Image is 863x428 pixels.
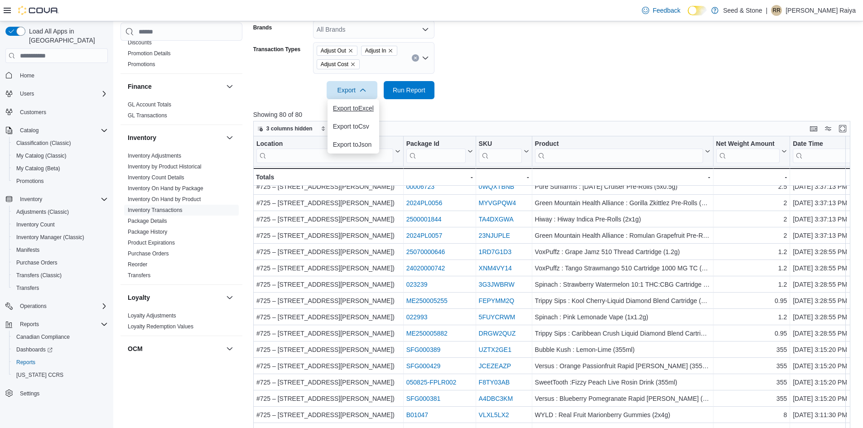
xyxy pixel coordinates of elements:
button: Open list of options [422,26,429,33]
span: Canadian Compliance [13,332,108,342]
span: Inventory Manager (Classic) [16,234,84,241]
a: Settings [16,388,43,399]
a: UZTX2GE1 [478,346,511,353]
label: Transaction Types [253,46,300,53]
button: 3 columns hidden [254,123,316,134]
span: Operations [16,301,108,312]
span: Run Report [393,86,425,95]
button: Inventory [16,194,46,205]
a: My Catalog (Classic) [13,150,70,161]
div: #725 – [STREET_ADDRESS][PERSON_NAME]) [256,197,400,208]
div: Inventory [121,150,242,284]
div: 2 [716,197,787,208]
span: Reorder [128,261,147,268]
button: Enter fullscreen [837,123,848,134]
a: Dashboards [9,343,111,356]
span: Purchase Orders [128,250,169,257]
button: Operations [2,300,111,313]
a: Inventory Transactions [128,207,183,213]
button: Net Weight Amount [716,140,787,163]
div: Rashpinder Raiya [771,5,782,16]
a: Classification (Classic) [13,138,75,149]
button: Remove Adjust In from selection in this group [388,48,393,53]
div: Bubble Kush : Lemon-Lime (355ml) [535,344,710,355]
span: Inventory Manager (Classic) [13,232,108,243]
span: Reports [16,359,35,366]
button: OCM [128,344,222,353]
div: 0.95 [716,295,787,306]
button: Reports [9,356,111,369]
a: Reports [13,357,39,368]
span: Operations [20,303,47,310]
span: Inventory Transactions [128,207,183,214]
span: Inventory Count [13,219,108,230]
span: Adjust In [365,46,386,55]
div: 355 [716,361,787,371]
span: Reports [16,319,108,330]
div: - [535,172,710,183]
input: Dark Mode [688,6,707,15]
span: Adjust In [361,46,398,56]
a: 022993 [406,313,428,321]
div: Loyalty [121,310,242,336]
button: Run Report [384,81,434,99]
span: Catalog [16,125,108,136]
a: Inventory Adjustments [128,153,181,159]
button: Loyalty [128,293,222,302]
a: Package Details [128,218,167,224]
div: Hiway : Hiway Indica Pre-Rolls (2x1g) [535,214,710,225]
div: 355 [716,377,787,388]
a: Inventory Count [13,219,58,230]
a: Product Expirations [128,240,175,246]
button: Users [16,88,38,99]
a: GL Account Totals [128,101,171,108]
button: Inventory Count [9,218,111,231]
button: Catalog [2,124,111,137]
a: Inventory On Hand by Package [128,185,203,192]
a: Inventory Count Details [128,174,184,181]
button: Promotions [9,175,111,188]
a: My Catalog (Beta) [13,163,64,174]
p: Seed & Stone [723,5,762,16]
a: Discounts [128,39,152,46]
span: Inventory [20,196,42,203]
span: Promotion Details [128,50,171,57]
div: #725 – [STREET_ADDRESS][PERSON_NAME]) [256,312,400,322]
div: Net Weight Amount [716,140,780,149]
button: [US_STATE] CCRS [9,369,111,381]
button: Loyalty [224,292,235,303]
span: Loyalty Redemption Values [128,323,193,330]
div: 1.2 [716,246,787,257]
div: #725 – [STREET_ADDRESS][PERSON_NAME]) [256,361,400,371]
a: FEPYMM2Q [478,297,514,304]
span: Transfers [13,283,108,293]
a: ME250005882 [406,330,448,337]
span: Inventory [16,194,108,205]
div: Green Mountain Health Alliance : Gorilla Zkittlez Pre-Rolls (2x1g) [535,197,710,208]
span: Settings [20,390,39,397]
div: VoxPuffz : Grape Jamz 510 Thread Cartridge (1.2g) [535,246,710,257]
button: Location [256,140,400,163]
a: Inventory by Product Historical [128,164,202,170]
p: Showing 80 of 80 [253,110,857,119]
span: Export to Json [333,141,374,148]
div: 1.2 [716,279,787,290]
div: SKU [478,140,521,149]
div: 355 [716,393,787,404]
button: Transfers (Classic) [9,269,111,282]
span: Promotions [16,178,44,185]
div: #725 – [STREET_ADDRESS][PERSON_NAME]) [256,263,400,274]
button: Inventory Manager (Classic) [9,231,111,244]
span: Feedback [653,6,680,15]
span: Catalog [20,127,39,134]
span: Dashboards [13,344,108,355]
button: Users [2,87,111,100]
button: My Catalog (Beta) [9,162,111,175]
div: Product [535,140,703,163]
a: Promotions [128,61,155,67]
button: Display options [823,123,834,134]
span: My Catalog (Beta) [13,163,108,174]
div: #725 – [STREET_ADDRESS][PERSON_NAME]) [256,295,400,306]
